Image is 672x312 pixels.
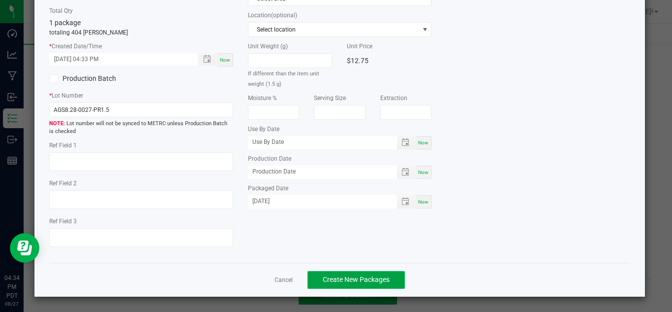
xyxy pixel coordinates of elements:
label: Use By Date [248,125,432,134]
span: Toggle popup [397,166,416,179]
span: Toggle popup [397,195,416,208]
input: Packaged Date [248,195,387,208]
label: Moisture % [248,94,300,103]
small: If different than the item unit weight (1.5 g) [248,70,319,87]
input: Production Date [248,166,387,178]
label: Extraction [380,94,432,103]
label: Unit Weight (g) [248,42,333,51]
a: Cancel [275,276,293,284]
span: NO DATA FOUND [248,22,432,37]
input: Use By Date [248,136,387,148]
span: Now [418,199,428,205]
span: 1 package [49,19,81,27]
label: Created Date/Time [49,42,233,51]
label: Production Batch [49,73,134,84]
div: $12.75 [347,53,431,68]
span: Toggle popup [198,53,217,66]
label: Ref Field 2 [49,179,233,188]
label: Total Qty [49,6,233,15]
span: Toggle popup [397,136,416,149]
p: totaling 404 [PERSON_NAME] [49,28,233,37]
span: (optional) [271,12,297,19]
label: Ref Field 3 [49,217,233,226]
label: Packaged Date [248,184,432,193]
span: Now [418,140,428,145]
button: Create New Packages [307,271,405,289]
span: Now [220,57,230,63]
label: Location [248,11,432,20]
iframe: Resource center [10,233,39,263]
label: Ref Field 1 [49,141,233,150]
label: Lot Number [49,91,233,100]
span: Lot number will not be synced to METRC unless Production Batch is checked [49,120,233,136]
input: Created Datetime [49,53,188,66]
label: Unit Price [347,42,431,51]
span: Now [418,170,428,175]
label: Production Date [248,154,432,163]
span: Create New Packages [323,276,390,283]
span: Select location [248,23,419,36]
label: Serving Size [314,94,366,103]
